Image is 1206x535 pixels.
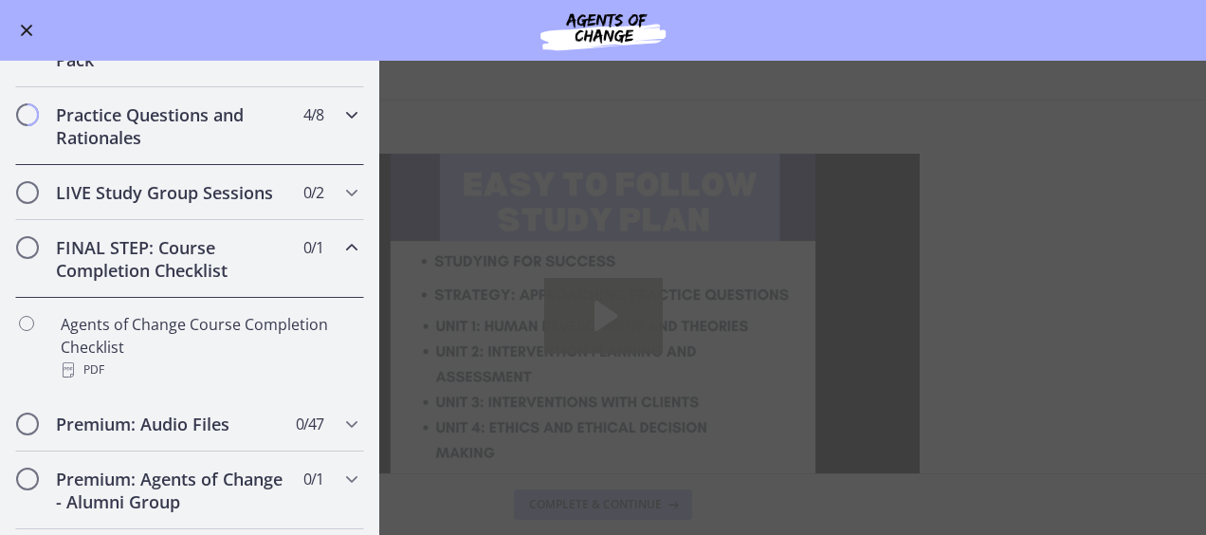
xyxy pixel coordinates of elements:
div: Playbar [82,324,510,357]
span: 0 / 47 [296,413,323,435]
span: 0 / 2 [303,181,323,204]
button: Play Video: c1o6hcmjueu5qasqsu00.mp4 [258,124,376,200]
div: Agents of Change Course Completion Checklist [61,313,356,381]
h2: Premium: Audio Files [56,413,287,435]
span: 4 / 8 [303,103,323,126]
h2: Practice Questions and Rationales [56,103,287,149]
span: 0 / 1 [303,236,323,259]
button: Fullscreen [595,324,633,357]
span: 0 / 1 [303,468,323,490]
button: Show settings menu [557,324,595,357]
button: Mute [520,324,557,357]
button: Enable menu [15,19,38,42]
h2: LIVE Study Group Sessions [56,181,287,204]
h2: Premium: Agents of Change - Alumni Group [56,468,287,513]
img: Agents of Change [489,8,717,53]
div: PDF [61,359,356,381]
h2: FINAL STEP: Course Completion Checklist [56,236,287,282]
